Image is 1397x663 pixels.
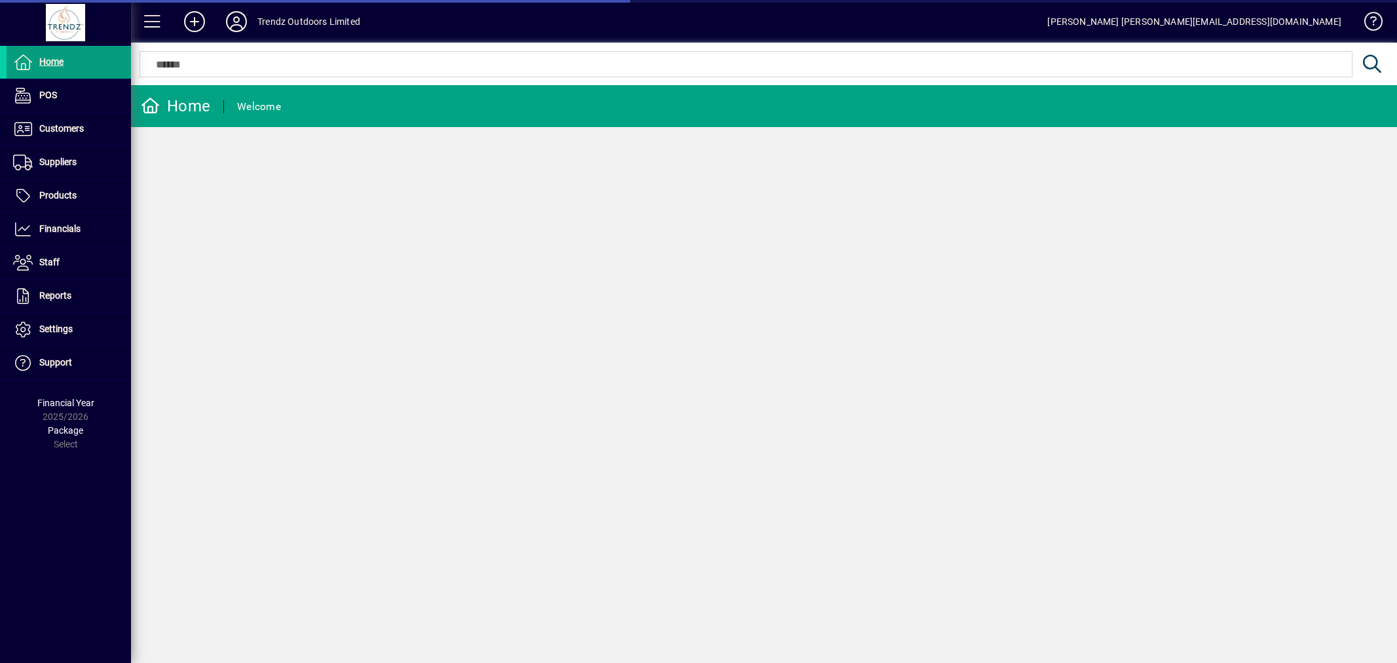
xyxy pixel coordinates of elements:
[141,96,210,117] div: Home
[7,79,131,112] a: POS
[7,313,131,346] a: Settings
[7,246,131,279] a: Staff
[37,398,94,408] span: Financial Year
[39,123,84,134] span: Customers
[7,347,131,379] a: Support
[7,113,131,145] a: Customers
[39,56,64,67] span: Home
[1047,11,1341,32] div: [PERSON_NAME] [PERSON_NAME][EMAIL_ADDRESS][DOMAIN_NAME]
[39,223,81,234] span: Financials
[215,10,257,33] button: Profile
[39,257,60,267] span: Staff
[7,213,131,246] a: Financials
[257,11,360,32] div: Trendz Outdoors Limited
[39,190,77,200] span: Products
[39,90,57,100] span: POS
[39,357,72,368] span: Support
[7,146,131,179] a: Suppliers
[39,324,73,334] span: Settings
[7,180,131,212] a: Products
[39,290,71,301] span: Reports
[39,157,77,167] span: Suppliers
[48,425,83,436] span: Package
[237,96,281,117] div: Welcome
[1354,3,1381,45] a: Knowledge Base
[7,280,131,313] a: Reports
[174,10,215,33] button: Add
